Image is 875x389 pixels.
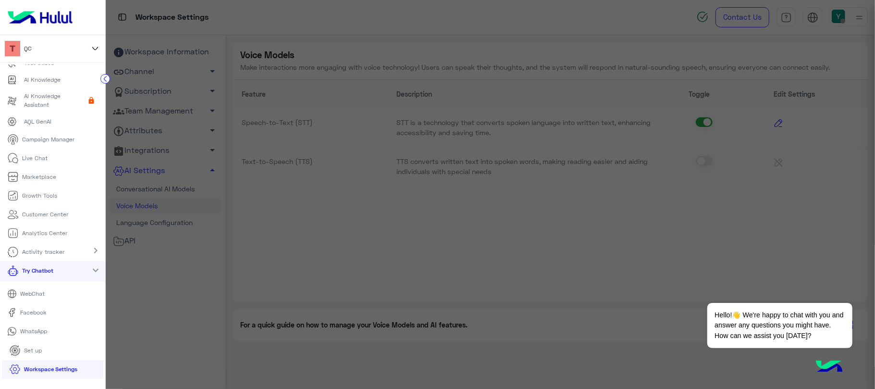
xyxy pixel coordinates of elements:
p: AQL GenAI [24,117,51,126]
p: Campaign Manager [23,135,75,144]
img: hulul-logo.png [813,351,846,384]
img: 197426356791770 [5,41,20,56]
span: Hello!👋 We're happy to chat with you and answer any questions you might have. How can we assist y... [707,303,852,348]
mat-icon: expand_more [90,264,101,276]
a: Set up [2,341,49,360]
p: Activity tracker [23,248,65,256]
p: Growth Tools [23,191,58,200]
p: AI Knowledge Assistant [24,92,85,109]
p: Marketplace [23,173,57,181]
span: QC [24,44,32,53]
a: Workspace Settings [2,360,85,379]
p: Analytics Center [23,229,68,238]
p: Try Chatbot [23,266,54,275]
img: Logo [4,7,76,27]
p: AI Knowledge [24,75,61,84]
p: Live Chat [23,154,48,163]
p: WhatsApp [17,327,51,336]
p: Facebook [17,308,50,317]
p: Customer Center [23,210,69,219]
mat-icon: chevron_right [90,245,101,256]
p: Workspace Settings [24,365,77,374]
p: WebChat [17,289,49,298]
p: Set up [24,346,42,355]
